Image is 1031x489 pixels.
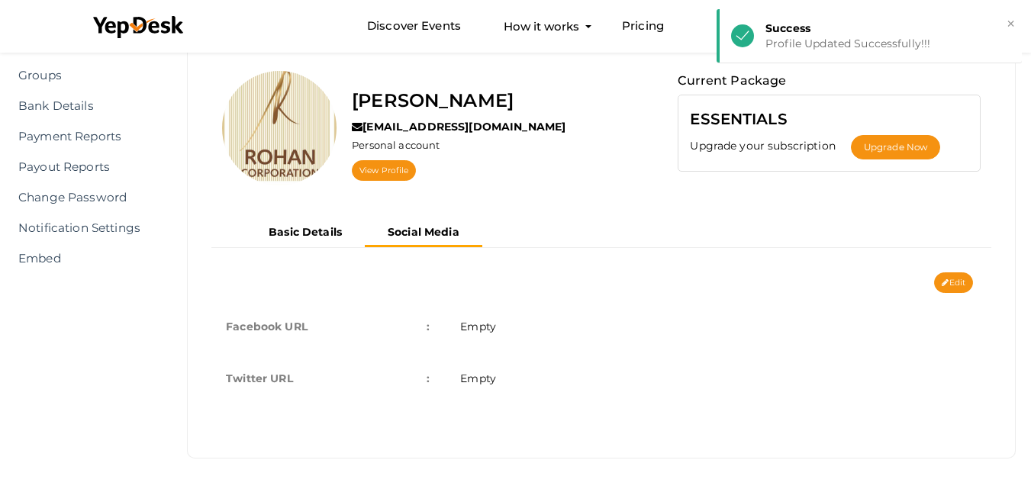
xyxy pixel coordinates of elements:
[352,160,416,181] a: View Profile
[222,71,337,185] img: QGQGI42P_normal.jpeg
[690,138,851,153] label: Upgrade your subscription
[367,12,461,40] a: Discover Events
[11,243,160,274] a: Embed
[851,135,940,159] button: Upgrade Now
[622,12,664,40] a: Pricing
[352,86,514,115] label: [PERSON_NAME]
[388,225,459,239] b: Social Media
[678,71,786,91] label: Current Package
[211,352,445,404] td: Twitter URL
[11,152,160,182] a: Payout Reports
[934,272,973,293] button: Edit
[352,138,440,153] label: Personal account
[765,36,1010,51] div: Profile Updated Successfully!!!
[427,316,430,337] span: :
[11,91,160,121] a: Bank Details
[690,107,787,131] label: ESSENTIALS
[11,213,160,243] a: Notification Settings
[246,220,365,245] button: Basic Details
[269,225,342,239] b: Basic Details
[460,320,496,333] span: Empty
[460,372,496,385] span: Empty
[11,60,160,91] a: Groups
[11,182,160,213] a: Change Password
[499,12,584,40] button: How it works
[352,119,565,134] label: [EMAIL_ADDRESS][DOMAIN_NAME]
[1006,15,1016,33] button: ×
[765,21,1010,36] div: Success
[365,220,482,247] button: Social Media
[427,368,430,389] span: :
[11,121,160,152] a: Payment Reports
[211,301,445,352] td: Facebook URL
